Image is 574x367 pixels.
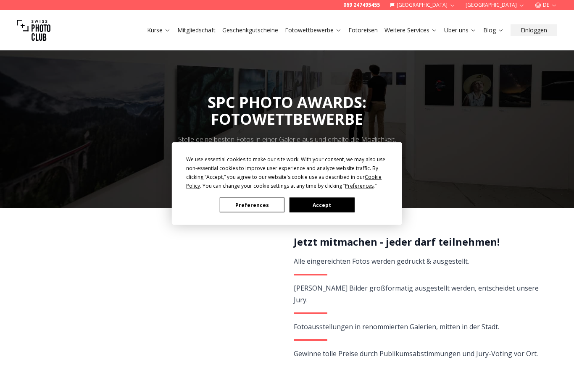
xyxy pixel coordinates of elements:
[186,155,388,190] div: We use essential cookies to make our site work. With your consent, we may also use non-essential ...
[172,142,402,225] div: Cookie Consent Prompt
[290,198,354,212] button: Accept
[186,173,382,189] span: Cookie Policy
[345,182,374,189] span: Preferences
[220,198,284,212] button: Preferences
